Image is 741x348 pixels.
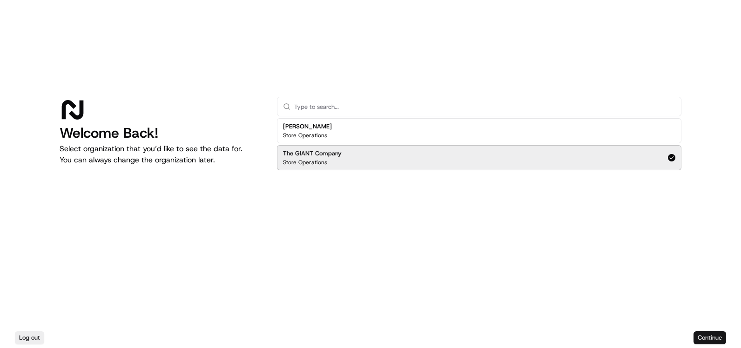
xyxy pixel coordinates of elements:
p: Select organization that you’d like to see the data for. You can always change the organization l... [60,143,262,166]
h1: Welcome Back! [60,125,262,141]
div: Suggestions [277,116,681,172]
button: Log out [15,331,44,344]
p: Store Operations [283,132,327,139]
p: Store Operations [283,159,327,166]
h2: [PERSON_NAME] [283,122,332,131]
h2: The GIANT Company [283,149,342,158]
input: Type to search... [294,97,675,116]
button: Continue [694,331,726,344]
